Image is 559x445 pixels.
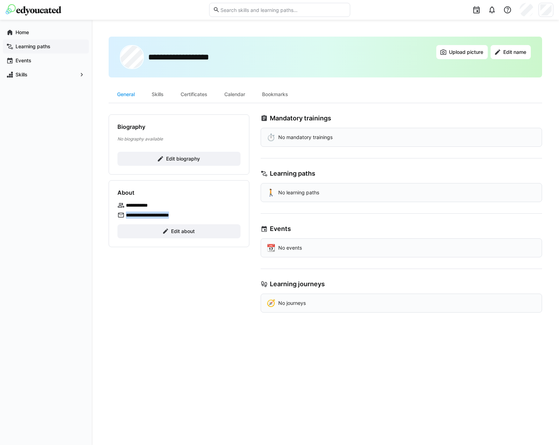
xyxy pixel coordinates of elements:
h4: About [117,189,134,196]
p: No mandatory trainings [278,134,333,141]
div: Skills [143,86,172,103]
p: No biography available [117,136,241,142]
div: Calendar [216,86,254,103]
div: Certificates [172,86,216,103]
p: No events [278,244,302,251]
button: Edit biography [117,152,241,166]
h3: Mandatory trainings [270,114,331,122]
button: Upload picture [436,45,488,59]
div: 🧭 [267,300,275,307]
span: Edit about [170,228,196,235]
span: Upload picture [448,49,484,56]
div: General [109,86,143,103]
button: Edit about [117,224,241,238]
div: Bookmarks [254,86,297,103]
h3: Learning journeys [270,280,325,288]
h4: Biography [117,123,145,130]
h3: Learning paths [270,170,315,177]
div: 🚶 [267,189,275,196]
div: ⏱️ [267,134,275,141]
span: Edit name [502,49,527,56]
input: Search skills and learning paths… [220,7,346,13]
button: Edit name [491,45,531,59]
div: 📆 [267,244,275,251]
span: Edit biography [165,155,201,162]
p: No learning paths [278,189,319,196]
h3: Events [270,225,291,233]
p: No journeys [278,300,306,307]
